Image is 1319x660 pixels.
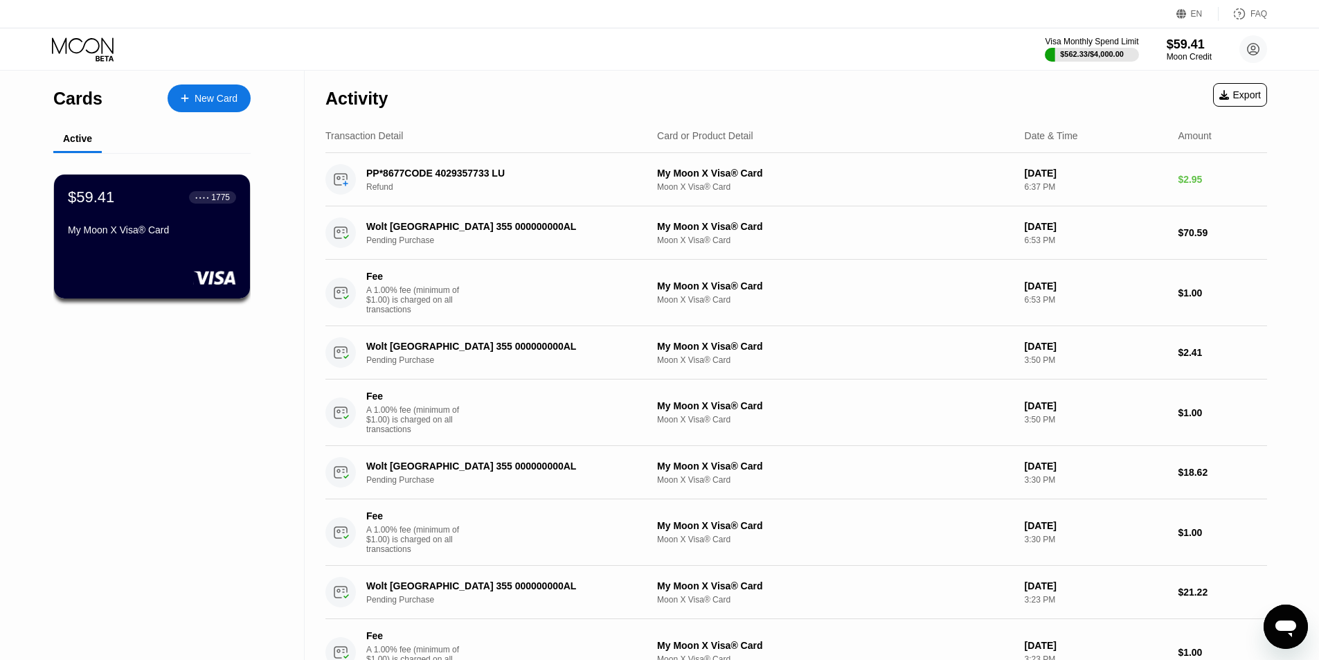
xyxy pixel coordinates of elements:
div: [DATE] [1025,461,1167,472]
div: My Moon X Visa® Card [657,640,1014,651]
div: Moon X Visa® Card [657,595,1014,605]
iframe: Button to launch messaging window, conversation in progress [1264,605,1308,649]
div: Moon X Visa® Card [657,355,1014,365]
div: My Moon X Visa® Card [657,280,1014,292]
div: New Card [195,93,237,105]
div: $59.41 [1167,37,1212,52]
div: [DATE] [1025,341,1167,352]
div: My Moon X Visa® Card [657,580,1014,591]
div: ● ● ● ● [195,195,209,199]
div: $70.59 [1178,227,1267,238]
div: $1.00 [1178,647,1267,658]
div: $1.00 [1178,527,1267,538]
div: Fee [366,271,463,282]
div: FAQ [1219,7,1267,21]
div: $59.41● ● ● ●1775My Moon X Visa® Card [54,175,250,298]
div: Active [63,133,92,144]
div: My Moon X Visa® Card [657,221,1014,232]
div: $562.33 / $4,000.00 [1060,50,1124,58]
div: My Moon X Visa® Card [657,168,1014,179]
div: [DATE] [1025,640,1167,651]
div: Visa Monthly Spend Limit [1045,37,1138,46]
div: 3:50 PM [1025,415,1167,425]
div: Moon X Visa® Card [657,295,1014,305]
div: My Moon X Visa® Card [68,224,236,235]
div: EN [1176,7,1219,21]
div: Wolt [GEOGRAPHIC_DATA] 355 000000000AL [366,461,635,472]
div: Pending Purchase [366,475,655,485]
div: [DATE] [1025,280,1167,292]
div: $18.62 [1178,467,1267,478]
div: Fee [366,630,463,641]
div: 6:53 PM [1025,295,1167,305]
div: Wolt [GEOGRAPHIC_DATA] 355 000000000ALPending PurchaseMy Moon X Visa® CardMoon X Visa® Card[DATE]... [325,446,1267,499]
div: New Card [168,84,251,112]
div: Moon X Visa® Card [657,415,1014,425]
div: FeeA 1.00% fee (minimum of $1.00) is charged on all transactionsMy Moon X Visa® CardMoon X Visa® ... [325,499,1267,566]
div: $1.00 [1178,407,1267,418]
div: Fee [366,391,463,402]
div: Export [1219,89,1261,100]
div: $59.41Moon Credit [1167,37,1212,62]
div: A 1.00% fee (minimum of $1.00) is charged on all transactions [366,525,470,554]
div: PP*8677CODE 4029357733 LU [366,168,635,179]
div: $2.95 [1178,174,1267,185]
div: My Moon X Visa® Card [657,341,1014,352]
div: Activity [325,89,388,109]
div: Pending Purchase [366,235,655,245]
div: 3:30 PM [1025,475,1167,485]
div: Amount [1178,130,1211,141]
div: FAQ [1250,9,1267,19]
div: EN [1191,9,1203,19]
div: Pending Purchase [366,355,655,365]
div: Card or Product Detail [657,130,753,141]
div: 6:37 PM [1025,182,1167,192]
div: [DATE] [1025,168,1167,179]
div: A 1.00% fee (minimum of $1.00) is charged on all transactions [366,285,470,314]
div: Moon X Visa® Card [657,235,1014,245]
div: $21.22 [1178,587,1267,598]
div: [DATE] [1025,520,1167,531]
div: $59.41 [68,188,114,206]
div: Refund [366,182,655,192]
div: Wolt [GEOGRAPHIC_DATA] 355 000000000ALPending PurchaseMy Moon X Visa® CardMoon X Visa® Card[DATE]... [325,206,1267,260]
div: A 1.00% fee (minimum of $1.00) is charged on all transactions [366,405,470,434]
div: 6:53 PM [1025,235,1167,245]
div: [DATE] [1025,400,1167,411]
div: 1775 [211,193,230,202]
div: FeeA 1.00% fee (minimum of $1.00) is charged on all transactionsMy Moon X Visa® CardMoon X Visa® ... [325,260,1267,326]
div: Fee [366,510,463,521]
div: My Moon X Visa® Card [657,520,1014,531]
div: $1.00 [1178,287,1267,298]
div: Visa Monthly Spend Limit$562.33/$4,000.00 [1045,37,1138,62]
div: Wolt [GEOGRAPHIC_DATA] 355 000000000ALPending PurchaseMy Moon X Visa® CardMoon X Visa® Card[DATE]... [325,566,1267,619]
div: Moon X Visa® Card [657,475,1014,485]
div: Pending Purchase [366,595,655,605]
div: 3:30 PM [1025,535,1167,544]
div: Cards [53,89,102,109]
div: My Moon X Visa® Card [657,461,1014,472]
div: Date & Time [1025,130,1078,141]
div: Moon X Visa® Card [657,535,1014,544]
div: PP*8677CODE 4029357733 LURefundMy Moon X Visa® CardMoon X Visa® Card[DATE]6:37 PM$2.95 [325,153,1267,206]
div: Wolt [GEOGRAPHIC_DATA] 355 000000000AL [366,221,635,232]
div: Moon Credit [1167,52,1212,62]
div: $2.41 [1178,347,1267,358]
div: [DATE] [1025,580,1167,591]
div: Wolt [GEOGRAPHIC_DATA] 355 000000000AL [366,341,635,352]
div: Wolt [GEOGRAPHIC_DATA] 355 000000000AL [366,580,635,591]
div: My Moon X Visa® Card [657,400,1014,411]
div: 3:50 PM [1025,355,1167,365]
div: Transaction Detail [325,130,403,141]
div: Moon X Visa® Card [657,182,1014,192]
div: 3:23 PM [1025,595,1167,605]
div: Wolt [GEOGRAPHIC_DATA] 355 000000000ALPending PurchaseMy Moon X Visa® CardMoon X Visa® Card[DATE]... [325,326,1267,380]
div: [DATE] [1025,221,1167,232]
div: Export [1213,83,1267,107]
div: FeeA 1.00% fee (minimum of $1.00) is charged on all transactionsMy Moon X Visa® CardMoon X Visa® ... [325,380,1267,446]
